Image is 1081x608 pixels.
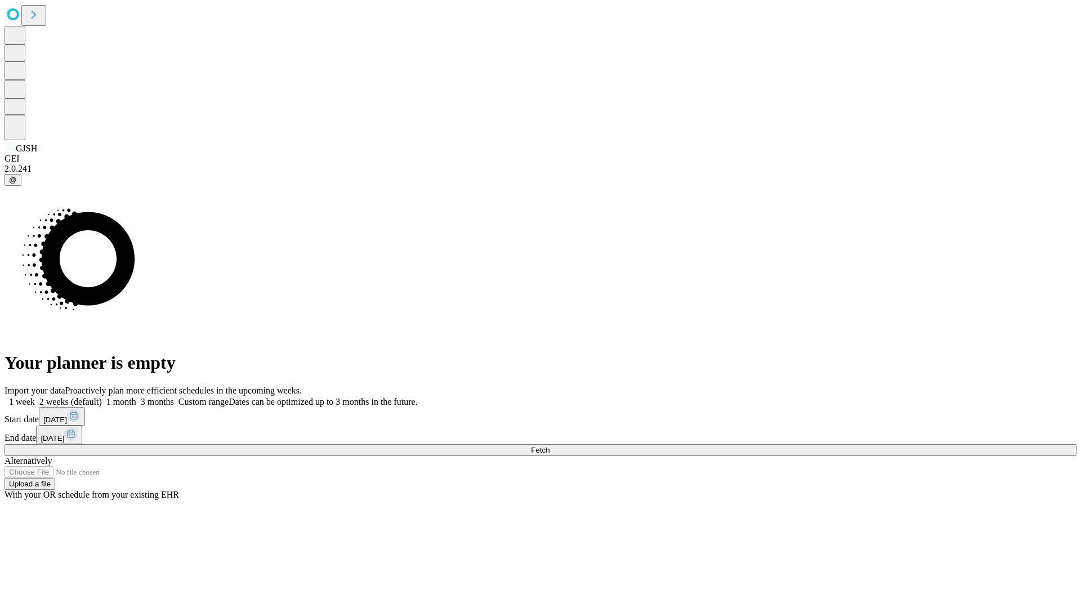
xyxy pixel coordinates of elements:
button: [DATE] [39,407,85,426]
div: GEI [5,154,1076,164]
button: Fetch [5,444,1076,456]
div: End date [5,426,1076,444]
span: With your OR schedule from your existing EHR [5,490,179,499]
span: Import your data [5,386,65,395]
span: [DATE] [43,415,67,424]
button: @ [5,174,21,186]
span: Fetch [531,446,550,454]
div: Start date [5,407,1076,426]
span: Proactively plan more efficient schedules in the upcoming weeks. [65,386,302,395]
span: 3 months [141,397,174,406]
span: Custom range [178,397,229,406]
div: 2.0.241 [5,164,1076,174]
span: 1 week [9,397,35,406]
span: [DATE] [41,434,64,442]
button: [DATE] [36,426,82,444]
span: 2 weeks (default) [39,397,102,406]
span: Alternatively [5,456,52,466]
span: @ [9,176,17,184]
span: Dates can be optimized up to 3 months in the future. [229,397,417,406]
h1: Your planner is empty [5,352,1076,373]
button: Upload a file [5,478,55,490]
span: 1 month [106,397,136,406]
span: GJSH [16,144,37,153]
